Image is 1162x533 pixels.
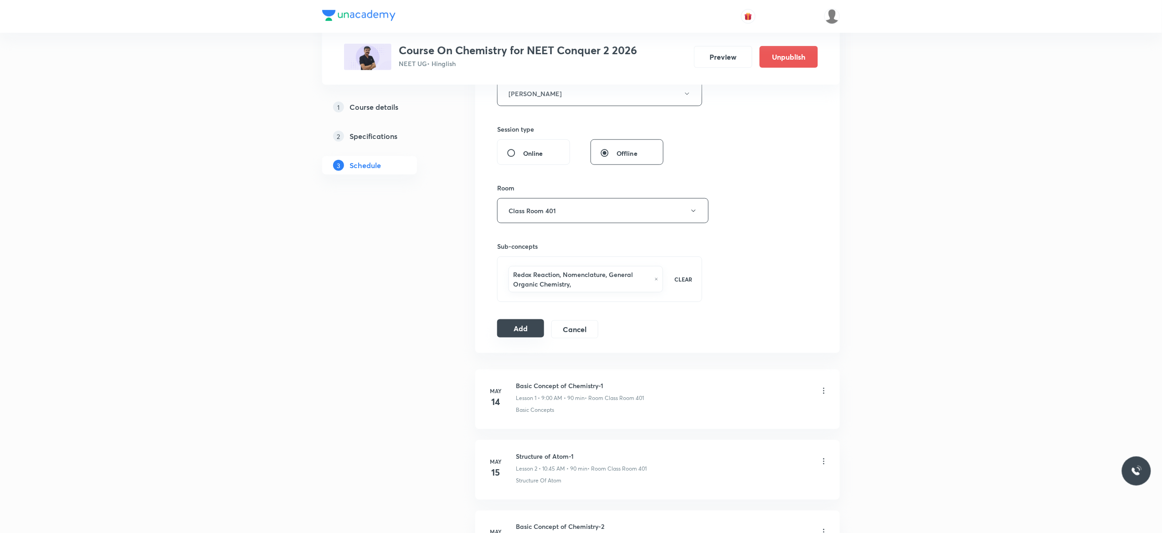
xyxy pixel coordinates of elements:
h3: Course On Chemistry for NEET Conquer 2 2026 [399,44,637,57]
h5: Schedule [350,160,381,171]
h6: May [487,457,505,466]
button: Unpublish [760,46,818,68]
button: Cancel [551,320,598,338]
span: Online [523,149,543,158]
button: Preview [694,46,752,68]
h6: Basic Concept of Chemistry-1 [516,381,644,390]
img: avatar [744,12,752,20]
p: • Room Class Room 401 [585,394,644,402]
p: Structure Of Atom [516,477,561,485]
h6: Room [497,183,514,193]
h6: Structure of Atom-1 [516,451,647,461]
p: 2 [333,131,344,142]
h6: Sub-concepts [497,241,702,251]
img: ttu [1131,466,1142,477]
h6: Basic Concept of Chemistry-2 [516,522,645,532]
span: Offline [617,149,638,158]
a: 1Course details [322,98,446,116]
h6: May [487,387,505,395]
img: Company Logo [322,10,396,21]
h5: Course details [350,102,398,113]
button: avatar [741,9,756,24]
button: Class Room 401 [497,198,709,223]
img: 51FDFC85-4342-49A6-AADC-93A7F69F7F6E_plus.png [344,44,391,70]
h5: Specifications [350,131,397,142]
h4: 14 [487,395,505,409]
h6: Redox Reaction, Nomenclature, General Organic Chemistry, [513,270,650,289]
p: 1 [333,102,344,113]
h4: 15 [487,466,505,479]
a: Company Logo [322,10,396,23]
p: Lesson 2 • 10:45 AM • 90 min [516,465,587,473]
p: • Room Class Room 401 [587,465,647,473]
p: Basic Concepts [516,406,554,414]
a: 2Specifications [322,127,446,145]
p: NEET UG • Hinglish [399,59,637,68]
img: Anuruddha Kumar [824,9,840,24]
p: Lesson 1 • 9:00 AM • 90 min [516,394,585,402]
p: 3 [333,160,344,171]
button: [PERSON_NAME] [497,81,702,106]
p: CLEAR [675,275,693,283]
button: Add [497,319,544,338]
h6: Session type [497,124,534,134]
